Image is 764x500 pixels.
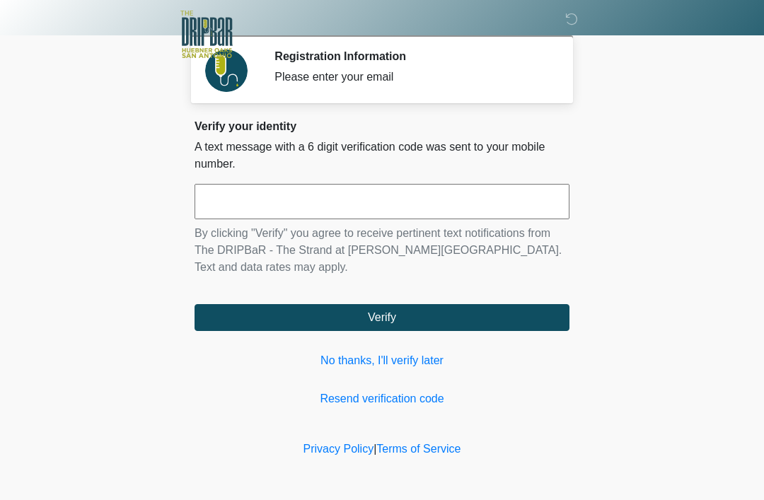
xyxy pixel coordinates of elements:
[195,390,569,407] a: Resend verification code
[195,225,569,276] p: By clicking "Verify" you agree to receive pertinent text notifications from The DRIPBaR - The Str...
[195,352,569,369] a: No thanks, I'll verify later
[376,443,461,455] a: Terms of Service
[303,443,374,455] a: Privacy Policy
[195,139,569,173] p: A text message with a 6 digit verification code was sent to your mobile number.
[205,50,248,92] img: Agent Avatar
[195,120,569,133] h2: Verify your identity
[274,69,548,86] div: Please enter your email
[374,443,376,455] a: |
[180,11,233,58] img: The DRIPBaR - The Strand at Huebner Oaks Logo
[195,304,569,331] button: Verify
